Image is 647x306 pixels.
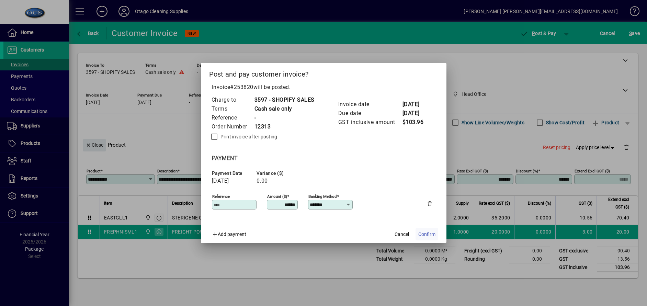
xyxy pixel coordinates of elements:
[338,118,402,127] td: GST inclusive amount
[211,122,254,131] td: Order Number
[254,122,315,131] td: 12313
[230,84,253,90] span: #253820
[402,118,430,127] td: $103.96
[212,171,253,176] span: Payment date
[338,100,402,109] td: Invoice date
[211,95,254,104] td: Charge to
[254,104,315,113] td: Cash sale only
[212,155,238,161] span: Payment
[267,194,287,199] mat-label: Amount ($)
[391,228,413,240] button: Cancel
[209,83,438,91] p: Invoice will be posted .
[308,194,337,199] mat-label: Banking method
[402,100,430,109] td: [DATE]
[254,95,315,104] td: 3597 - SHOPIFY SALES
[257,171,298,176] span: Variance ($)
[254,113,315,122] td: -
[218,231,246,237] span: Add payment
[402,109,430,118] td: [DATE]
[201,63,446,83] h2: Post and pay customer invoice?
[418,231,435,238] span: Confirm
[416,228,438,240] button: Confirm
[219,133,277,140] label: Print invoice after posting
[212,178,229,184] span: [DATE]
[211,113,254,122] td: Reference
[209,228,249,240] button: Add payment
[211,104,254,113] td: Terms
[395,231,409,238] span: Cancel
[338,109,402,118] td: Due date
[212,194,230,199] mat-label: Reference
[257,178,268,184] span: 0.00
